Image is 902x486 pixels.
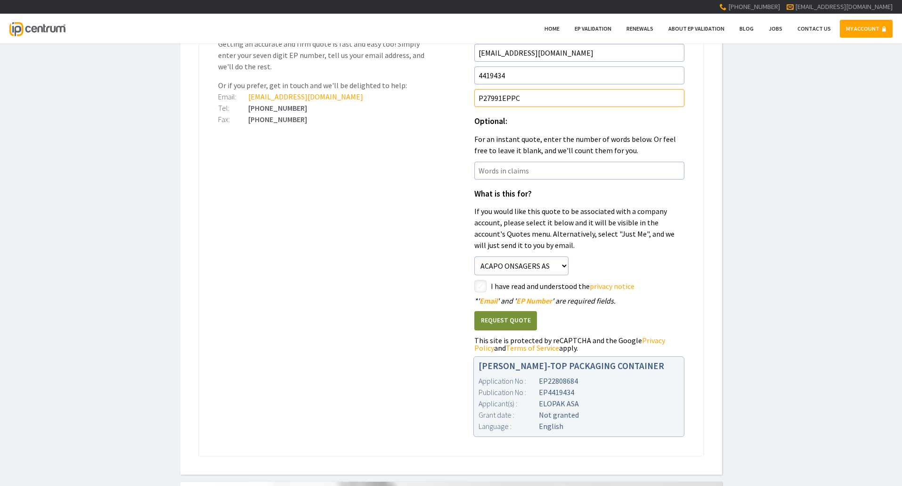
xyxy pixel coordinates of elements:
a: Contact Us [791,20,837,38]
a: Jobs [763,20,788,38]
span: Jobs [769,25,782,32]
div: Grant date : [479,409,539,420]
p: Getting an accurate and firm quote is fast and easy too! Simply enter your seven digit EP number,... [218,38,428,72]
div: Publication No : [479,387,539,398]
label: I have read and understood the [491,280,684,292]
a: privacy notice [590,281,634,291]
span: EP Validation [575,25,611,32]
div: EP22808684 [479,375,679,387]
p: For an instant quote, enter the number of words below. Or feel free to leave it blank, and we'll ... [474,133,684,156]
a: Privacy Policy [474,336,665,353]
div: Fax: [218,115,248,123]
p: Or if you prefer, get in touch and we'll be delighted to help: [218,80,428,91]
span: Home [544,25,560,32]
div: Email: [218,93,248,100]
div: This site is protected by reCAPTCHA and the Google and apply. [474,337,684,352]
div: ' ' and ' ' are required fields. [474,297,684,305]
a: EP Validation [569,20,618,38]
button: Request Quote [474,311,537,330]
a: IP Centrum [9,14,65,43]
span: Blog [739,25,754,32]
h1: [PERSON_NAME]-TOP PACKAGING CONTAINER [479,362,679,371]
div: Applicant(s) : [479,398,539,409]
div: ELOPAK ASA [479,398,679,409]
div: Tel: [218,104,248,112]
div: EP4419434 [479,387,679,398]
span: Renewals [626,25,653,32]
div: Application No : [479,375,539,387]
label: styled-checkbox [474,280,487,292]
div: Not granted [479,409,679,420]
a: Home [538,20,566,38]
span: EP Number [516,296,552,305]
div: English [479,420,679,432]
a: About EP Validation [662,20,731,38]
input: Words in claims [474,162,684,180]
a: [EMAIL_ADDRESS][DOMAIN_NAME] [248,92,363,101]
a: [EMAIL_ADDRESS][DOMAIN_NAME] [795,2,893,11]
div: Language : [479,420,539,432]
h1: What is this for? [474,190,684,198]
p: If you would like this quote to be associated with a company account, please select it below and ... [474,206,684,251]
input: Your Reference [474,89,684,107]
div: [PHONE_NUMBER] [218,115,428,123]
a: Terms of Service [506,343,559,353]
input: EP Number [474,66,684,84]
input: Email [474,44,684,62]
div: [PHONE_NUMBER] [218,104,428,112]
span: [PHONE_NUMBER] [728,2,780,11]
h1: Optional: [474,117,684,126]
span: Contact Us [797,25,831,32]
a: Renewals [620,20,659,38]
span: Email [479,296,497,305]
a: MY ACCOUNT [840,20,893,38]
span: About EP Validation [668,25,724,32]
a: Blog [733,20,760,38]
